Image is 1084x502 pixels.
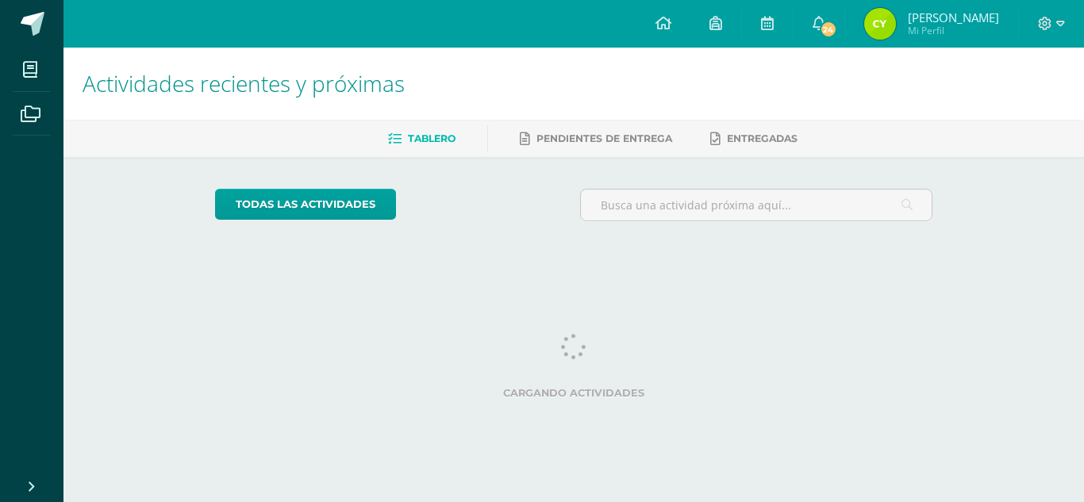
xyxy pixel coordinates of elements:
span: Actividades recientes y próximas [83,68,405,98]
span: [PERSON_NAME] [908,10,999,25]
a: Entregadas [710,126,798,151]
label: Cargando actividades [215,387,933,399]
span: Entregadas [727,132,798,144]
a: todas las Actividades [215,189,396,220]
a: Pendientes de entrega [520,126,672,151]
span: Tablero [408,132,456,144]
input: Busca una actividad próxima aquí... [581,190,932,220]
span: Mi Perfil [908,24,999,37]
img: 9221ccec0b9c13a6522550b27c560307.png [864,8,896,40]
a: Tablero [388,126,456,151]
span: 24 [819,21,836,38]
span: Pendientes de entrega [536,132,672,144]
